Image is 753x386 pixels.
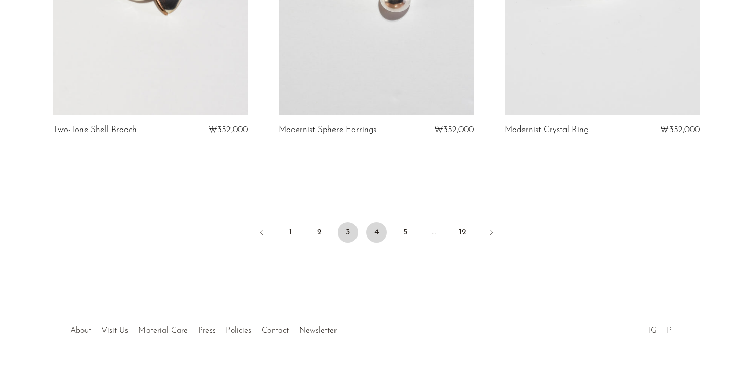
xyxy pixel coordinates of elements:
a: Policies [226,327,252,335]
a: Next [481,222,501,245]
span: … [424,222,444,243]
a: 4 [366,222,387,243]
ul: Social Medias [643,318,681,338]
a: Modernist Crystal Ring [505,125,589,135]
ul: Quick links [65,318,342,338]
span: ₩352,000 [208,125,248,134]
span: 3 [338,222,358,243]
a: 1 [280,222,301,243]
a: IG [649,327,657,335]
span: ₩352,000 [660,125,700,134]
a: Contact [262,327,289,335]
a: Material Care [138,327,188,335]
a: Press [198,327,216,335]
a: 5 [395,222,415,243]
a: Two-Tone Shell Brooch [53,125,137,135]
span: ₩352,000 [434,125,474,134]
a: 2 [309,222,329,243]
a: Visit Us [101,327,128,335]
a: Modernist Sphere Earrings [279,125,376,135]
a: 12 [452,222,473,243]
a: About [70,327,91,335]
a: PT [667,327,676,335]
a: Previous [252,222,272,245]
